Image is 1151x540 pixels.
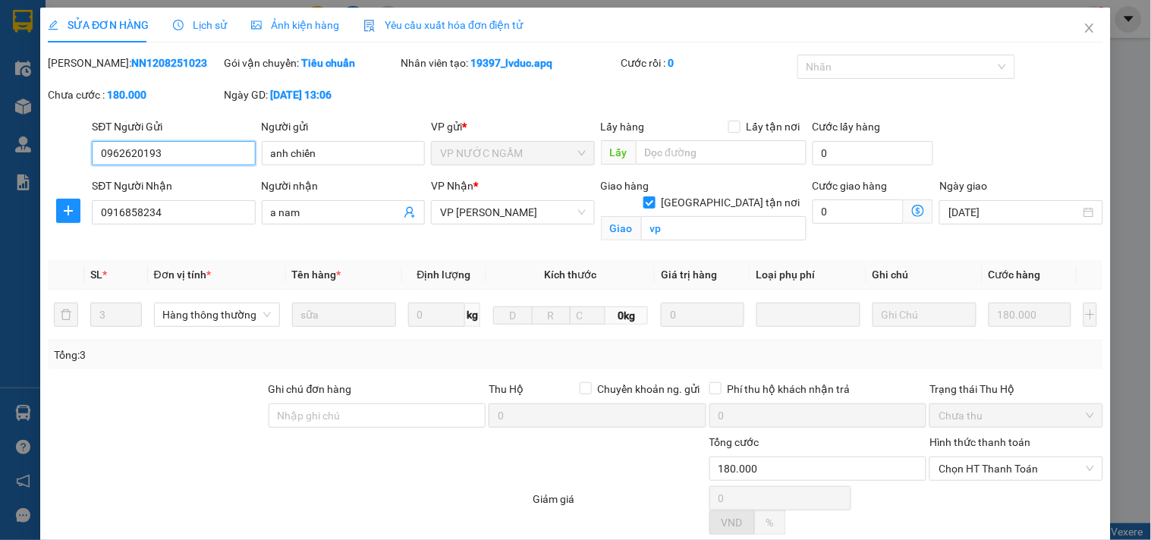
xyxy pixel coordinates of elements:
[813,141,934,165] input: Cước lấy hàng
[363,19,524,31] span: Yêu cầu xuất hóa đơn điện tử
[939,404,1093,427] span: Chưa thu
[173,20,184,30] span: clock-circle
[417,268,471,281] span: Định lượng
[154,268,211,281] span: Đơn vị tính
[173,19,227,31] span: Lịch sử
[163,303,271,326] span: Hàng thông thường
[90,268,102,281] span: SL
[465,303,480,327] span: kg
[92,177,255,194] div: SĐT Người Nhận
[766,516,774,529] span: %
[401,55,618,71] div: Nhân viên tạo:
[92,118,255,135] div: SĐT Người Gửi
[57,205,80,217] span: plus
[225,55,398,71] div: Gói vận chuyển:
[225,86,398,103] div: Ngày GD:
[431,180,473,192] span: VP Nhận
[939,180,987,192] label: Ngày giao
[939,457,1093,480] span: Chọn HT Thanh Toán
[1068,8,1111,50] button: Close
[722,381,857,397] span: Phí thu hộ khách nhận trả
[54,303,78,327] button: delete
[750,260,866,290] th: Loại phụ phí
[363,20,376,32] img: icon
[493,306,533,325] input: D
[668,57,675,69] b: 0
[302,57,356,69] b: Tiêu chuẩn
[929,381,1102,397] div: Trạng thái Thu Hộ
[54,347,445,363] div: Tổng: 3
[601,180,649,192] span: Giao hàng
[48,19,149,31] span: SỬA ĐƠN HÀNG
[866,260,983,290] th: Ghi chú
[1083,303,1097,327] button: plus
[532,306,571,325] input: R
[661,268,717,281] span: Giá trị hàng
[813,180,888,192] label: Cước giao hàng
[48,55,221,71] div: [PERSON_NAME]:
[656,194,807,211] span: [GEOGRAPHIC_DATA] tận nơi
[592,381,706,397] span: Chuyển khoản ng. gửi
[873,303,976,327] input: Ghi Chú
[292,303,396,327] input: VD: Bàn, Ghế
[621,55,794,71] div: Cước rồi :
[489,383,524,395] span: Thu Hộ
[107,89,146,101] b: 180.000
[641,216,807,240] input: Giao tận nơi
[929,436,1030,448] label: Hình thức thanh toán
[1083,22,1096,34] span: close
[440,142,585,165] span: VP NƯỚC NGẦM
[948,204,1080,221] input: Ngày giao
[269,403,486,428] input: Ghi chú đơn hàng
[440,201,585,224] span: VP Xuân Hội
[56,199,80,223] button: plus
[251,19,339,31] span: Ảnh kiện hàng
[262,118,425,135] div: Người gửi
[813,199,904,224] input: Cước giao hàng
[292,268,341,281] span: Tên hàng
[661,303,744,327] input: 0
[131,57,207,69] b: NN1208251023
[251,20,262,30] span: picture
[48,86,221,103] div: Chưa cước :
[601,121,645,133] span: Lấy hàng
[989,268,1041,281] span: Cước hàng
[813,121,881,133] label: Cước lấy hàng
[570,306,605,325] input: C
[404,206,416,218] span: user-add
[601,140,636,165] span: Lấy
[605,306,649,325] span: 0kg
[431,118,594,135] div: VP gửi
[545,268,597,281] span: Kích thước
[709,436,759,448] span: Tổng cước
[741,118,807,135] span: Lấy tận nơi
[912,205,924,217] span: dollar-circle
[470,57,552,69] b: 19397_lvduc.apq
[989,303,1071,327] input: 0
[269,383,352,395] label: Ghi chú đơn hàng
[271,89,332,101] b: [DATE] 13:06
[601,216,641,240] span: Giao
[636,140,807,165] input: Dọc đường
[722,516,743,529] span: VND
[262,177,425,194] div: Người nhận
[48,20,58,30] span: edit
